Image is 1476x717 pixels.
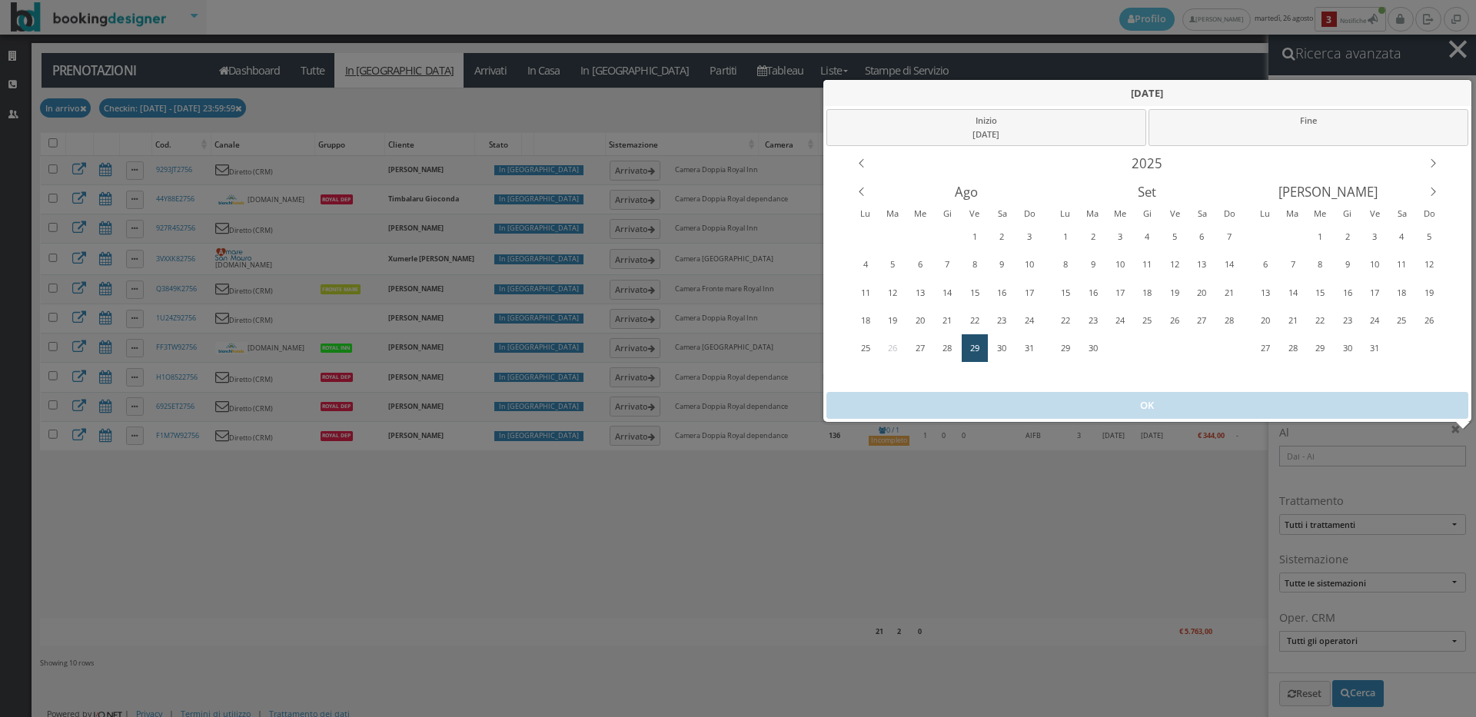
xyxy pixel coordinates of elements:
div: Giovedì, Ottobre 16 [1334,279,1360,306]
div: Lunedì, Settembre 1 [853,363,879,390]
div: 24 [1109,308,1132,333]
div: 2 [1335,224,1359,249]
div: 17 [1109,280,1132,305]
div: 16 [1081,280,1105,305]
div: Agosto [876,178,1056,206]
div: Domenica, Ottobre 5 [1216,334,1242,361]
div: [DATE] [832,128,1140,142]
div: Venerdì, Agosto 1 [962,223,988,250]
div: Sabato [1188,206,1216,222]
div: Domenica [1416,206,1444,222]
div: Lunedì [852,206,879,222]
div: Lunedì, Agosto 11 [853,279,879,306]
div: Sabato, Agosto 2 [989,223,1015,250]
div: 15 [962,280,986,305]
div: 28 [936,336,959,360]
div: 20 [1190,280,1214,305]
div: Inizio [826,109,1146,146]
div: Domenica, Settembre 7 [1216,223,1242,250]
div: Domenica [1016,206,1043,222]
div: Giovedì, Ottobre 2 [1334,223,1360,250]
div: 27 [1190,308,1214,333]
div: 12 [1417,252,1441,277]
div: Venerdì, Settembre 12 [1162,251,1188,278]
div: Mercoledì, Ottobre 1 [1107,334,1133,361]
div: Lunedì, Settembre 29 [1052,334,1079,361]
div: Venerdì, Settembre 5 [1162,223,1188,250]
div: Mercoledì [1306,206,1334,222]
div: Venerdì, Novembre 7 [1361,363,1388,390]
div: Venerdì [961,206,989,222]
div: [DATE] [823,80,1471,106]
div: 29 [1308,336,1332,360]
div: Domenica, Agosto 31 [1016,334,1042,361]
div: Giovedì, Ottobre 30 [1334,334,1360,361]
div: Giovedì [1134,206,1162,222]
div: 14 [1281,280,1305,305]
div: Domenica, Ottobre 26 [1416,307,1442,334]
div: 30 [1081,336,1105,360]
div: Martedì, Agosto 19 [879,307,906,334]
div: 12 [881,280,905,305]
div: Giovedì, Ottobre 23 [1334,307,1360,334]
div: Domenica, Agosto 3 [1016,223,1042,250]
div: Giovedì, Luglio 31 [934,223,960,250]
div: Lunedì [1252,206,1279,222]
div: Sabato, Novembre 1 [1388,334,1414,361]
div: 5 [881,252,905,277]
div: Previous Month [847,178,876,206]
div: Mercoledì, Luglio 30 [907,223,933,250]
div: 2 [990,224,1014,249]
div: 3 [1363,224,1387,249]
div: Venerdì, Ottobre 10 [1162,363,1188,390]
div: Sabato, Novembre 8 [1388,363,1414,390]
div: Giovedì, Agosto 28 [934,334,960,361]
div: Lunedì, Ottobre 6 [1052,363,1079,390]
div: 3 [1109,224,1132,249]
div: 29 [1054,336,1078,360]
div: 18 [854,308,878,333]
div: Domenica, Ottobre 5 [1416,223,1442,250]
div: Sabato, Settembre 27 [1188,307,1215,334]
div: Giovedì, Agosto 21 [934,307,960,334]
div: Mercoledì, Ottobre 15 [1307,279,1333,306]
div: 9 [990,252,1014,277]
div: Martedì, Settembre 9 [1079,251,1105,278]
div: Giovedì, Agosto 7 [934,251,960,278]
div: Sabato, Settembre 13 [1188,251,1215,278]
div: 23 [1081,308,1105,333]
div: Giovedì, Settembre 25 [1134,307,1160,334]
div: 31 [1363,336,1387,360]
div: 19 [1163,280,1187,305]
div: 31 [1017,336,1041,360]
div: Mercoledì, Agosto 13 [907,279,933,306]
div: 21 [1217,280,1241,305]
div: Giovedì, Settembre 4 [934,363,960,390]
div: Sabato, Settembre 6 [989,363,1015,390]
div: Lunedì, Settembre 29 [1252,223,1278,250]
div: 22 [1308,308,1332,333]
div: Venerdì [1161,206,1188,222]
div: Lunedì, Agosto 25 [853,334,879,361]
div: 27 [1254,336,1278,360]
div: Martedì, Ottobre 14 [1280,279,1306,306]
div: Sabato, Ottobre 4 [1188,334,1215,361]
div: Venerdì, Agosto 8 [962,251,988,278]
div: Giovedì, Ottobre 9 [1334,251,1360,278]
div: 26 [1163,308,1187,333]
div: Martedì, Agosto 5 [879,251,906,278]
div: Venerdì, Ottobre 3 [1162,334,1188,361]
div: Next Month [1419,178,1448,206]
div: Sabato, Settembre 20 [1188,279,1215,306]
div: Lunedì, Settembre 8 [1052,251,1079,278]
div: Lunedì, Ottobre 13 [1252,279,1278,306]
div: Mercoledì [1106,206,1134,222]
div: 15 [1054,280,1078,305]
div: Giovedì, Ottobre 9 [1134,363,1160,390]
div: Mercoledì, Agosto 27 [907,334,933,361]
div: Mercoledì, Novembre 5 [1307,363,1333,390]
div: Martedì [879,206,906,222]
div: Domenica, Novembre 9 [1416,363,1442,390]
div: Domenica, Novembre 2 [1416,334,1442,361]
div: Venerdì, Ottobre 24 [1361,307,1388,334]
